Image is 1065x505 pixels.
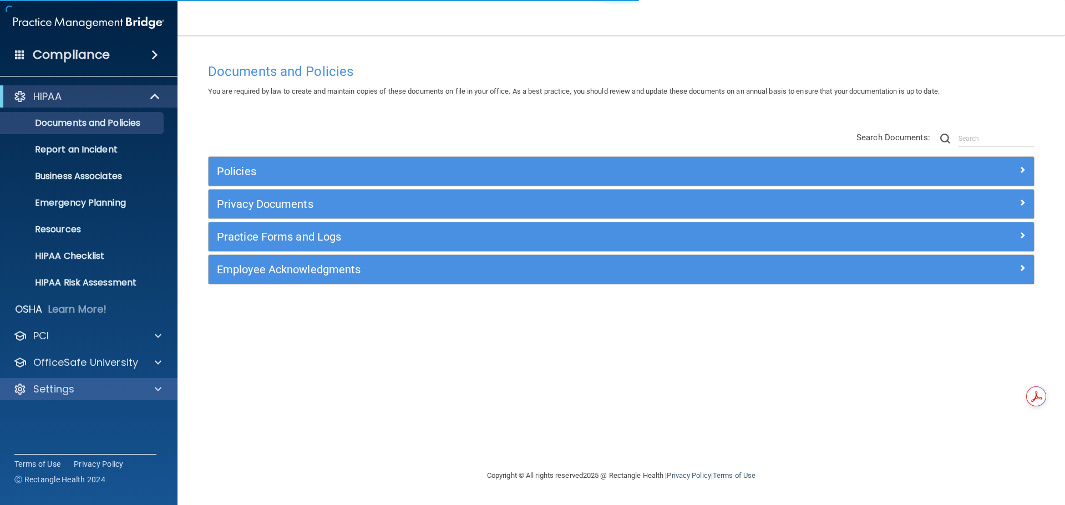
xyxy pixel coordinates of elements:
a: PCI [13,329,161,343]
a: HIPAA [13,90,161,103]
a: Privacy Documents [217,195,1026,213]
input: Search [958,130,1034,147]
p: OSHA [15,303,43,316]
span: Search Documents: [856,132,930,142]
a: Employee Acknowledgments [217,261,1026,278]
a: Privacy Policy [74,458,124,470]
a: Terms of Use [14,458,60,470]
p: HIPAA Checklist [7,251,159,262]
h5: Privacy Documents [217,198,819,210]
h5: Employee Acknowledgments [217,263,819,276]
a: Privacy Policy [667,471,711,480]
a: Practice Forms and Logs [217,228,1026,246]
p: HIPAA Risk Assessment [7,277,159,288]
h4: Documents and Policies [208,64,1034,79]
h5: Policies [217,165,819,177]
p: Emergency Planning [7,197,159,208]
p: PCI [33,329,49,343]
iframe: Drift Widget Chat Controller [873,426,1052,471]
a: OfficeSafe University [13,356,161,369]
h5: Practice Forms and Logs [217,231,819,243]
p: Settings [33,382,74,396]
p: Documents and Policies [7,118,159,129]
span: You are required by law to create and maintain copies of these documents on file in your office. ... [208,87,940,95]
img: ic-search.3b580494.png [940,134,950,144]
a: Terms of Use [713,471,755,480]
p: Learn More! [48,303,107,316]
span: Ⓒ Rectangle Health 2024 [14,474,105,485]
a: Policies [217,162,1026,180]
p: Report an Incident [7,144,159,155]
a: Settings [13,382,161,396]
h4: Compliance [33,47,110,63]
p: Business Associates [7,171,159,182]
img: PMB logo [13,12,164,34]
p: HIPAA [33,90,62,103]
div: Copyright © All rights reserved 2025 @ Rectangle Health | | [419,458,824,493]
p: Resources [7,224,159,235]
p: OfficeSafe University [33,356,138,369]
